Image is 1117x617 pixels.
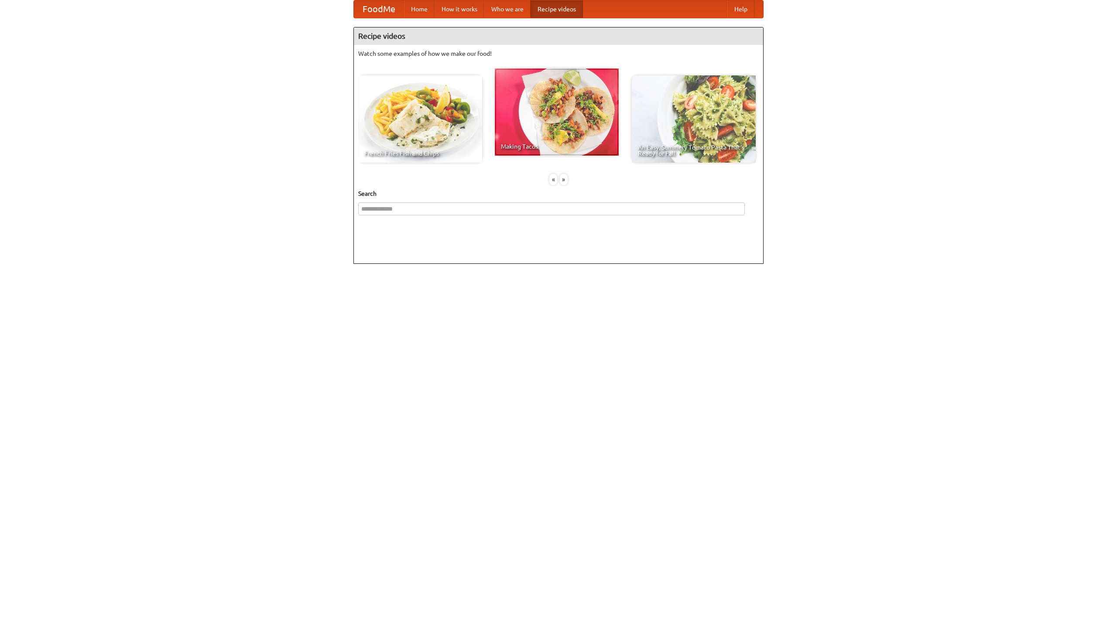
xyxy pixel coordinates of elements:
[435,0,484,18] a: How it works
[358,189,759,198] h5: Search
[354,0,404,18] a: FoodMe
[549,174,557,185] div: «
[495,68,619,156] a: Making Tacos
[358,49,759,58] p: Watch some examples of how we make our food!
[484,0,531,18] a: Who we are
[364,150,476,157] span: French Fries Fish and Chips
[638,144,750,157] span: An Easy, Summery Tomato Pasta That's Ready for Fall
[727,0,754,18] a: Help
[358,75,482,163] a: French Fries Fish and Chips
[404,0,435,18] a: Home
[632,75,756,163] a: An Easy, Summery Tomato Pasta That's Ready for Fall
[501,143,613,150] span: Making Tacos
[354,27,763,45] h4: Recipe videos
[531,0,583,18] a: Recipe videos
[560,174,568,185] div: »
